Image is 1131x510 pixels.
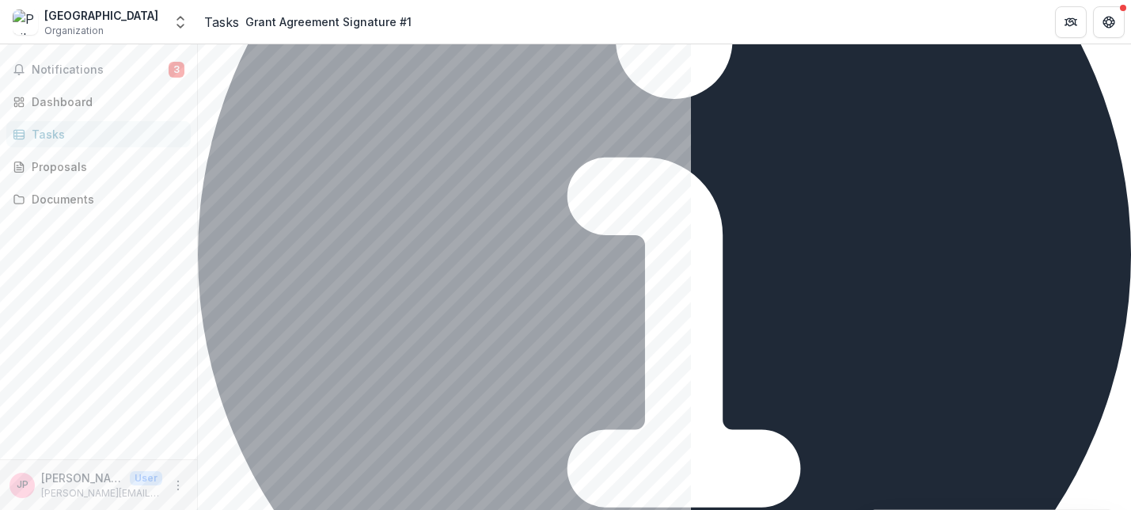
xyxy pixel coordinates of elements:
button: Notifications3 [6,57,191,82]
span: Organization [44,24,104,38]
div: Tasks [32,126,178,143]
span: 3 [169,62,184,78]
button: Open entity switcher [169,6,192,38]
a: Proposals [6,154,191,180]
div: Dashboard [32,93,178,110]
p: User [130,471,162,485]
a: Tasks [204,13,239,32]
a: Dashboard [6,89,191,115]
img: Philadelphia Museum of Art [13,10,38,35]
p: [PERSON_NAME][EMAIL_ADDRESS][PERSON_NAME][DOMAIN_NAME] [41,486,162,500]
div: Documents [32,191,178,207]
button: Partners [1055,6,1087,38]
a: Documents [6,186,191,212]
p: [PERSON_NAME] [41,470,123,486]
a: Tasks [6,121,191,147]
div: Proposals [32,158,178,175]
div: [GEOGRAPHIC_DATA] [44,7,158,24]
div: Jennifer Pardee [17,480,28,490]
button: Get Help [1093,6,1125,38]
button: More [169,476,188,495]
nav: breadcrumb [204,10,418,33]
div: Grant Agreement Signature #1 [245,13,412,30]
span: Notifications [32,63,169,77]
